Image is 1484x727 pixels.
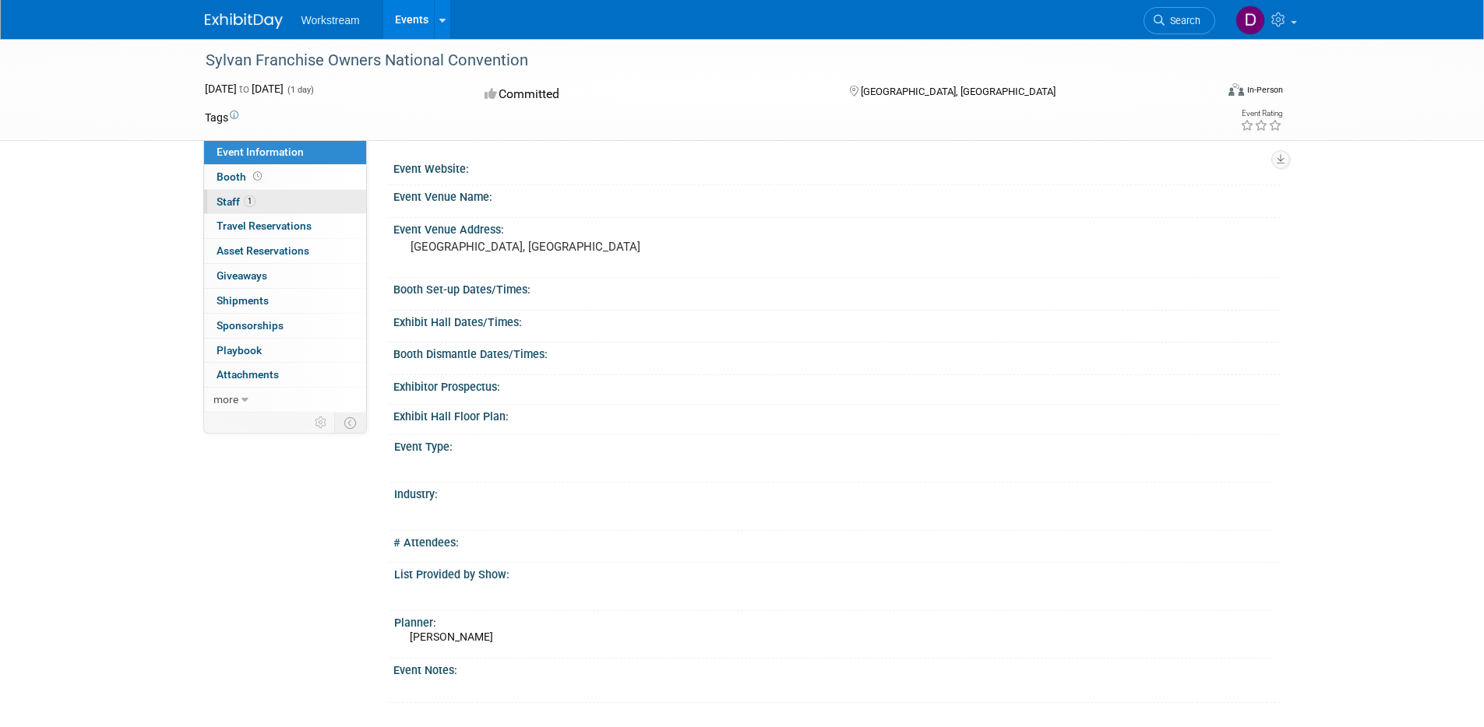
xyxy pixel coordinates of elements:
[204,339,366,363] a: Playbook
[217,269,267,282] span: Giveaways
[244,195,256,207] span: 1
[393,405,1280,424] div: Exhibit Hall Floor Plan:
[861,86,1056,97] span: [GEOGRAPHIC_DATA], [GEOGRAPHIC_DATA]
[393,375,1280,395] div: Exhibitor Prospectus:
[204,388,366,412] a: more
[204,214,366,238] a: Travel Reservations
[1246,84,1283,96] div: In-Person
[393,278,1280,297] div: Booth Set-up Dates/Times:
[301,14,360,26] span: Workstream
[1144,7,1215,34] a: Search
[237,83,252,95] span: to
[217,294,269,307] span: Shipments
[1228,83,1244,96] img: Format-Inperson.png
[204,363,366,387] a: Attachments
[217,146,304,158] span: Event Information
[204,140,366,164] a: Event Information
[1123,81,1284,104] div: Event Format
[217,344,262,356] span: Playbook
[411,240,746,254] pre: [GEOGRAPHIC_DATA], [GEOGRAPHIC_DATA]
[1165,15,1200,26] span: Search
[334,413,366,433] td: Toggle Event Tabs
[205,13,283,29] img: ExhibitDay
[393,185,1280,205] div: Event Venue Name:
[308,413,335,433] td: Personalize Event Tab Strip
[393,311,1280,330] div: Exhibit Hall Dates/Times:
[410,630,493,643] span: [PERSON_NAME]
[394,483,1273,502] div: Industry:
[204,314,366,338] a: Sponsorships
[204,165,366,189] a: Booth
[250,170,265,182] span: Booth not reserved yet
[217,220,312,232] span: Travel Reservations
[394,563,1273,582] div: List Provided by Show:
[213,393,238,406] span: more
[200,47,1192,75] div: Sylvan Franchise Owners National Convention
[217,195,256,208] span: Staff
[480,81,824,108] div: Committed
[217,244,309,257] span: Asset Reservations
[393,342,1280,362] div: Booth Dismantle Dates/Times:
[204,239,366,263] a: Asset Reservations
[393,218,1280,237] div: Event Venue Address:
[204,289,366,313] a: Shipments
[217,170,265,183] span: Booth
[1235,5,1265,35] img: Dwight Smith
[205,83,284,95] span: [DATE] [DATE]
[394,435,1273,455] div: Event Type:
[393,659,1280,678] div: Event Notes:
[394,611,1273,630] div: Planner:
[393,531,1280,550] div: # Attendees:
[204,264,366,288] a: Giveaways
[393,157,1280,177] div: Event Website:
[217,368,279,381] span: Attachments
[286,85,314,95] span: (1 day)
[204,190,366,214] a: Staff1
[205,110,238,125] td: Tags
[217,319,284,332] span: Sponsorships
[1240,110,1282,118] div: Event Rating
